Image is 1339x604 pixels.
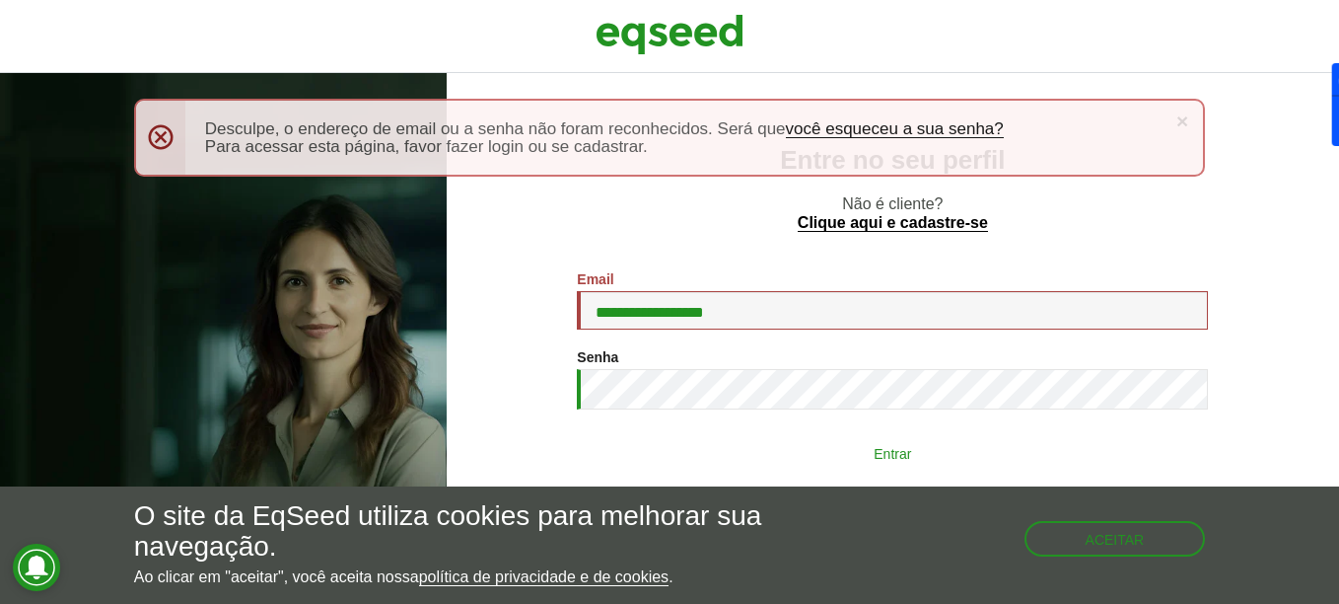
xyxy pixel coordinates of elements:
[205,120,1163,138] li: Desculpe, o endereço de email ou a senha não foram reconhecidos. Será que
[798,215,988,232] a: Clique aqui e cadastre-se
[786,120,1004,138] a: você esqueceu a sua senha?
[596,10,743,59] img: EqSeed Logo
[419,569,669,586] a: política de privacidade e de cookies
[636,434,1149,472] button: Entrar
[134,567,777,586] p: Ao clicar em "aceitar", você aceita nossa .
[1176,111,1188,131] a: ×
[486,194,1300,232] p: Não é cliente?
[134,501,777,563] h5: O site da EqSeed utiliza cookies para melhorar sua navegação.
[577,272,613,286] label: Email
[1024,521,1206,557] button: Aceitar
[205,138,1163,155] li: Para acessar esta página, favor fazer login ou se cadastrar.
[577,350,618,364] label: Senha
